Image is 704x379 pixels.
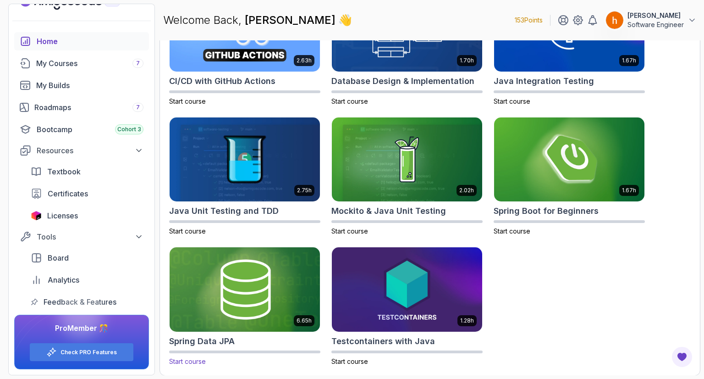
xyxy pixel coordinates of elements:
[37,231,143,242] div: Tools
[14,142,149,159] button: Resources
[169,205,279,217] h2: Java Unit Testing and TDD
[297,57,312,64] p: 2.63h
[163,13,352,28] p: Welcome Back,
[169,357,206,365] span: Start course
[169,227,206,235] span: Start course
[622,57,636,64] p: 1.67h
[117,126,141,133] span: Cohort 3
[606,11,623,29] img: user profile image
[169,97,206,105] span: Start course
[14,32,149,50] a: home
[37,124,143,135] div: Bootcamp
[34,102,143,113] div: Roadmaps
[245,13,338,27] span: [PERSON_NAME]
[331,75,474,88] h2: Database Design & Implementation
[331,227,368,235] span: Start course
[297,187,312,194] p: 2.75h
[494,117,644,202] img: Spring Boot for Beginners card
[332,117,482,202] img: Mockito & Java Unit Testing card
[47,210,78,221] span: Licenses
[136,60,140,67] span: 7
[331,247,483,366] a: Testcontainers with Java card1.28hTestcontainers with JavaStart course
[136,104,140,111] span: 7
[44,296,116,307] span: Feedback & Features
[627,20,684,29] p: Software Engineer
[627,11,684,20] p: [PERSON_NAME]
[25,293,149,311] a: feedback
[622,187,636,194] p: 1.67h
[48,274,79,285] span: Analytics
[14,229,149,245] button: Tools
[605,11,697,29] button: user profile image[PERSON_NAME]Software Engineer
[31,211,42,220] img: jetbrains icon
[14,120,149,139] a: bootcamp
[515,16,543,25] p: 153 Points
[37,36,143,47] div: Home
[14,98,149,117] a: roadmaps
[170,117,320,202] img: Java Unit Testing and TDD card
[25,249,149,267] a: board
[460,57,474,64] p: 1.70h
[331,335,435,348] h2: Testcontainers with Java
[332,247,482,332] img: Testcontainers with Java card
[331,117,483,236] a: Mockito & Java Unit Testing card2.02hMockito & Java Unit TestingStart course
[25,271,149,289] a: analytics
[169,117,320,236] a: Java Unit Testing and TDD card2.75hJava Unit Testing and TDDStart course
[25,162,149,181] a: textbook
[166,245,324,334] img: Spring Data JPA card
[48,252,69,263] span: Board
[459,187,474,194] p: 2.02h
[14,54,149,72] a: courses
[25,184,149,203] a: certificates
[494,97,530,105] span: Start course
[47,166,81,177] span: Textbook
[60,349,117,356] a: Check PRO Features
[14,76,149,95] a: builds
[671,346,693,368] button: Open Feedback Button
[494,75,594,88] h2: Java Integration Testing
[169,247,320,366] a: Spring Data JPA card6.65hSpring Data JPAStart course
[297,317,312,324] p: 6.65h
[36,58,143,69] div: My Courses
[331,205,446,217] h2: Mockito & Java Unit Testing
[331,357,368,365] span: Start course
[29,343,134,362] button: Check PRO Features
[169,335,235,348] h2: Spring Data JPA
[494,117,645,236] a: Spring Boot for Beginners card1.67hSpring Boot for BeginnersStart course
[331,97,368,105] span: Start course
[494,205,599,217] h2: Spring Boot for Beginners
[37,145,143,156] div: Resources
[337,11,354,29] span: 👋
[48,188,88,199] span: Certificates
[494,227,530,235] span: Start course
[36,80,143,91] div: My Builds
[460,317,474,324] p: 1.28h
[25,206,149,225] a: licenses
[169,75,275,88] h2: CI/CD with GitHub Actions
